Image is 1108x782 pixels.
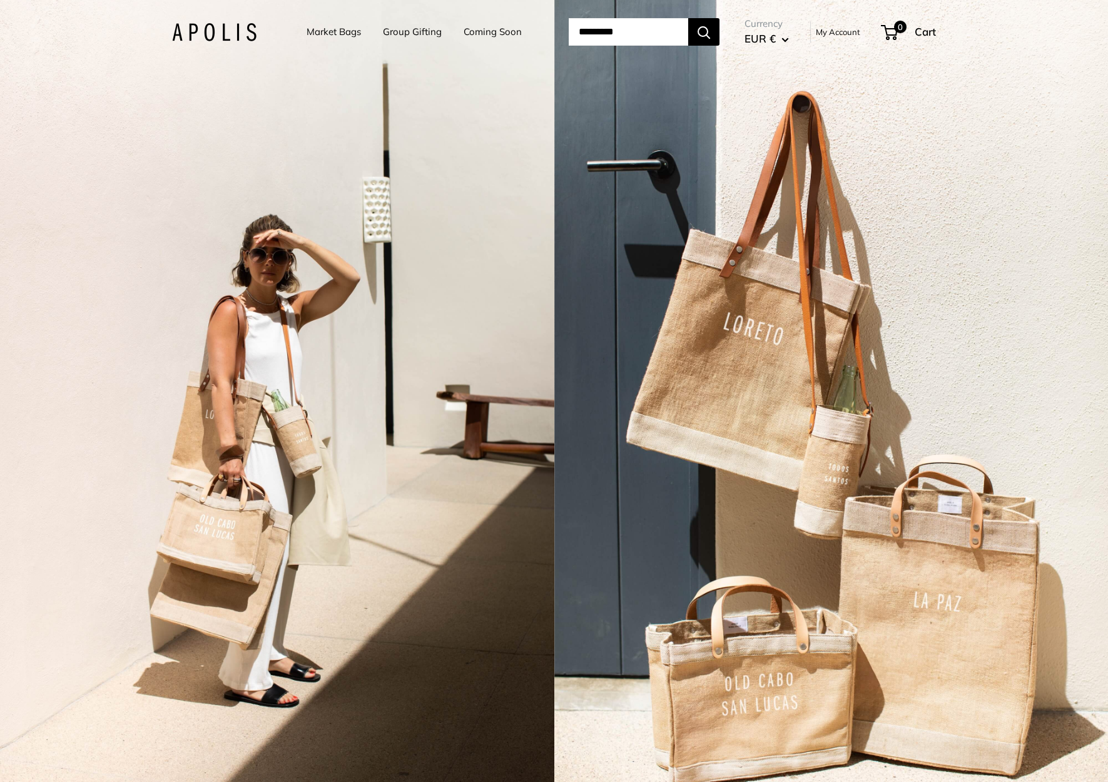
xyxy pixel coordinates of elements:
a: My Account [816,24,860,39]
span: EUR € [745,32,776,45]
a: Coming Soon [464,23,522,41]
button: EUR € [745,29,789,49]
span: Cart [915,25,936,38]
input: Search... [569,18,688,46]
a: 0 Cart [882,22,936,42]
a: Group Gifting [383,23,442,41]
button: Search [688,18,719,46]
a: Market Bags [307,23,361,41]
img: Apolis [172,23,257,41]
span: 0 [894,21,907,33]
span: Currency [745,15,789,33]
